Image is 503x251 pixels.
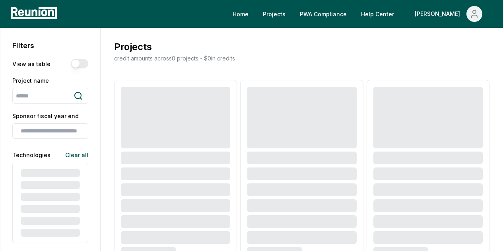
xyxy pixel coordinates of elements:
p: credit amounts across 0 projects - $ 0 in credits [113,54,235,62]
h2: Filters [12,40,34,51]
label: Sponsor fiscal year end [12,112,88,120]
button: Clear all [59,147,88,163]
button: [PERSON_NAME] [408,6,489,22]
label: Project name [12,76,88,85]
label: View as table [12,60,50,68]
h3: Projects [113,40,235,54]
a: PWA Compliance [293,6,353,22]
div: [PERSON_NAME] [415,6,463,22]
label: Technologies [12,151,50,159]
a: Home [226,6,255,22]
nav: Main [226,6,495,22]
a: Help Center [355,6,400,22]
a: Projects [256,6,292,22]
